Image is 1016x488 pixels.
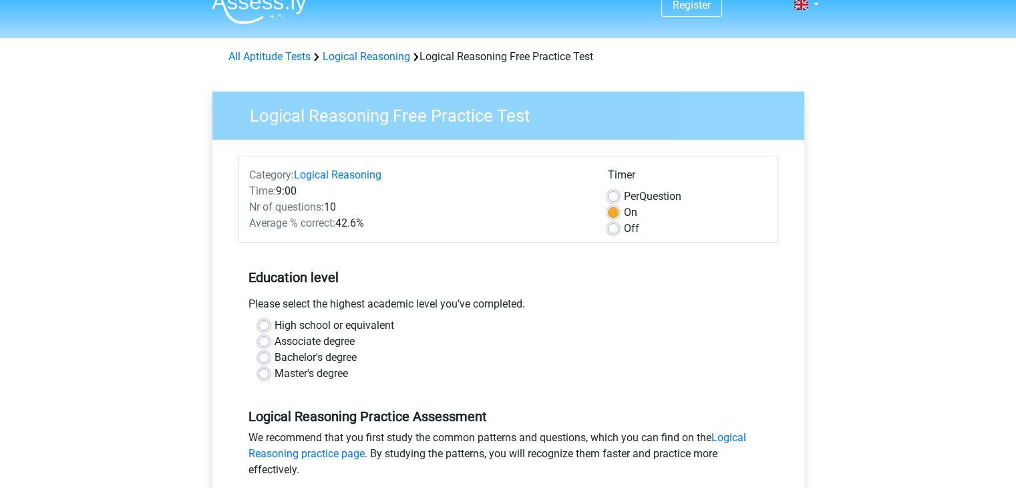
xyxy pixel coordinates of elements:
label: On [624,205,637,221]
a: All Aptitude Tests [228,50,311,63]
h5: Education level [248,264,768,291]
label: Off [624,221,639,237]
label: Bachelor's degree [275,350,357,366]
div: Logical Reasoning Free Practice Test [223,49,794,65]
span: Average % correct: [249,217,335,229]
span: Time: [249,185,276,197]
span: Category: [249,168,294,181]
div: Timer [608,167,768,189]
div: 42.6% [239,215,598,231]
a: Logical Reasoning [323,50,410,63]
h5: Logical Reasoning Practice Assessment [248,408,768,424]
div: We recommend that you first study the common patterns and questions, which you can find on the . ... [238,430,778,483]
span: Nr of questions: [249,201,324,213]
div: Please select the highest academic level you’ve completed. [238,296,778,318]
label: High school or equivalent [275,318,394,334]
span: Per [624,190,639,203]
label: Associate degree [275,334,355,350]
h3: Logical Reasoning Free Practice Test [234,100,794,126]
div: 9:00 [239,183,598,199]
label: Master's degree [275,366,348,382]
label: Question [624,189,681,205]
div: 10 [239,199,598,215]
a: Logical Reasoning [294,168,381,181]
